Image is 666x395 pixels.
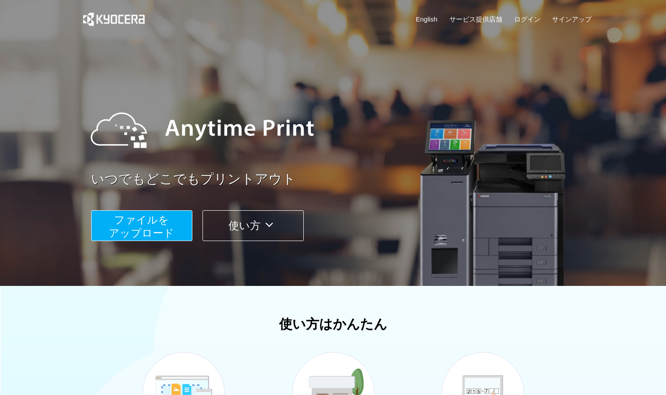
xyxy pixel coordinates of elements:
[514,15,541,24] a: ログイン
[202,210,304,241] button: 使い方
[552,15,592,24] a: サインアップ
[91,170,597,189] a: いつでもどこでもプリントアウト
[416,15,438,24] a: English
[91,210,192,241] button: ファイルを​​アップロード
[109,214,174,239] span: ファイルを ​​アップロード
[449,15,502,24] a: サービス提供店舗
